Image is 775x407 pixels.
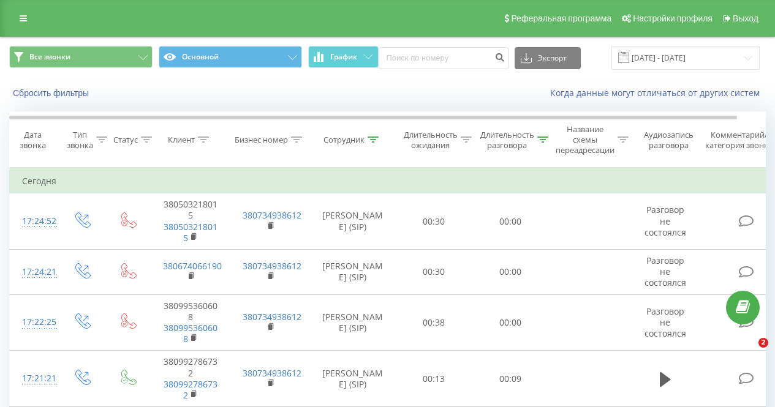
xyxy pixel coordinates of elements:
[330,53,357,61] span: График
[10,130,55,151] div: Дата звонка
[472,250,549,295] td: 00:00
[9,88,95,99] button: Сбросить фильтры
[113,135,138,145] div: Статус
[151,351,230,407] td: 380992786732
[550,87,766,99] a: Когда данные могут отличаться от других систем
[29,52,70,62] span: Все звонки
[310,193,396,250] td: [PERSON_NAME] (SIP)
[22,310,47,334] div: 17:22:25
[645,255,686,288] span: Разговор не состоялся
[308,46,379,68] button: График
[164,378,217,401] a: 380992786732
[472,193,549,250] td: 00:00
[703,130,775,151] div: Комментарий/категория звонка
[235,135,288,145] div: Бизнес номер
[396,294,472,351] td: 00:38
[480,130,534,151] div: Длительность разговора
[645,204,686,237] span: Разговор не состоялся
[733,13,758,23] span: Выход
[396,351,472,407] td: 00:13
[511,13,611,23] span: Реферальная программа
[22,260,47,284] div: 17:24:21
[164,322,217,345] a: 380995360608
[22,367,47,390] div: 17:21:21
[556,124,614,155] div: Название схемы переадресации
[758,338,768,348] span: 2
[151,193,230,250] td: 380503218015
[472,351,549,407] td: 00:09
[163,260,222,272] a: 380674066190
[151,294,230,351] td: 380995360608
[404,130,458,151] div: Длительность ожидания
[22,209,47,233] div: 17:24:52
[243,311,301,323] a: 380734938612
[310,351,396,407] td: [PERSON_NAME] (SIP)
[472,294,549,351] td: 00:00
[379,47,508,69] input: Поиск по номеру
[243,367,301,379] a: 380734938612
[396,193,472,250] td: 00:30
[515,47,581,69] button: Экспорт
[243,209,301,221] a: 380734938612
[645,305,686,339] span: Разговор не состоялся
[396,250,472,295] td: 00:30
[159,46,302,68] button: Основной
[323,135,365,145] div: Сотрудник
[168,135,195,145] div: Клиент
[9,46,153,68] button: Все звонки
[633,13,713,23] span: Настройки профиля
[310,294,396,351] td: [PERSON_NAME] (SIP)
[243,260,301,272] a: 380734938612
[310,250,396,295] td: [PERSON_NAME] (SIP)
[733,338,763,367] iframe: Intercom live chat
[164,221,217,244] a: 380503218015
[639,130,698,151] div: Аудиозапись разговора
[67,130,93,151] div: Тип звонка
